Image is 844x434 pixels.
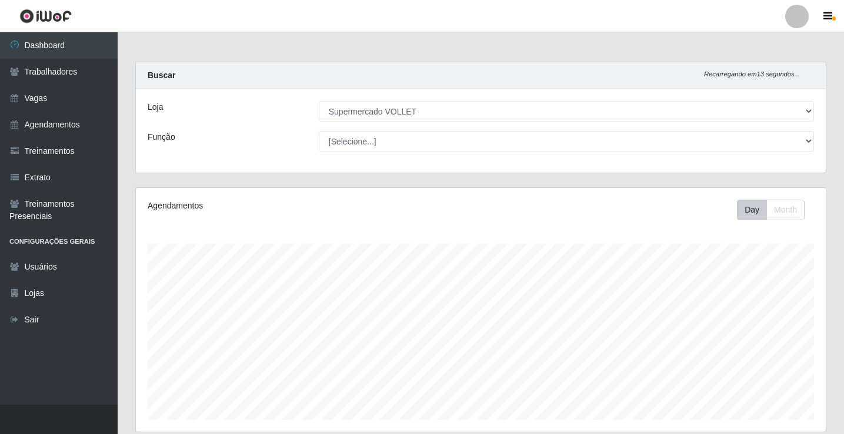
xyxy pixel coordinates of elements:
[737,200,805,220] div: First group
[737,200,767,220] button: Day
[148,101,163,113] label: Loja
[704,70,800,78] i: Recarregando em 13 segundos...
[766,200,805,220] button: Month
[148,70,175,80] strong: Buscar
[737,200,814,220] div: Toolbar with button groups
[19,9,72,23] img: CoreUI Logo
[148,131,175,143] label: Função
[148,200,415,212] div: Agendamentos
